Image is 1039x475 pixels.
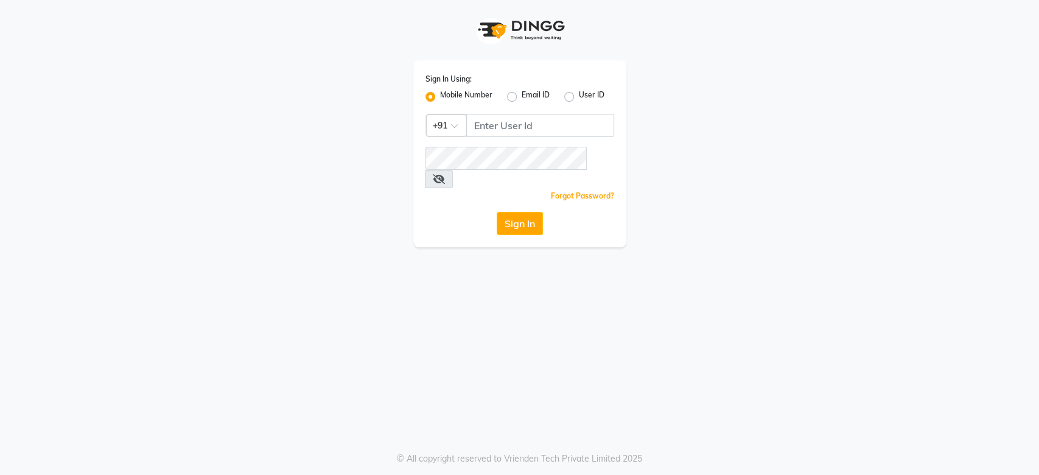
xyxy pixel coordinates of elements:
[425,74,472,85] label: Sign In Using:
[497,212,543,235] button: Sign In
[471,12,568,48] img: logo1.svg
[440,90,492,104] label: Mobile Number
[425,147,587,170] input: Username
[522,90,550,104] label: Email ID
[551,191,614,200] a: Forgot Password?
[466,114,614,137] input: Username
[579,90,604,104] label: User ID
